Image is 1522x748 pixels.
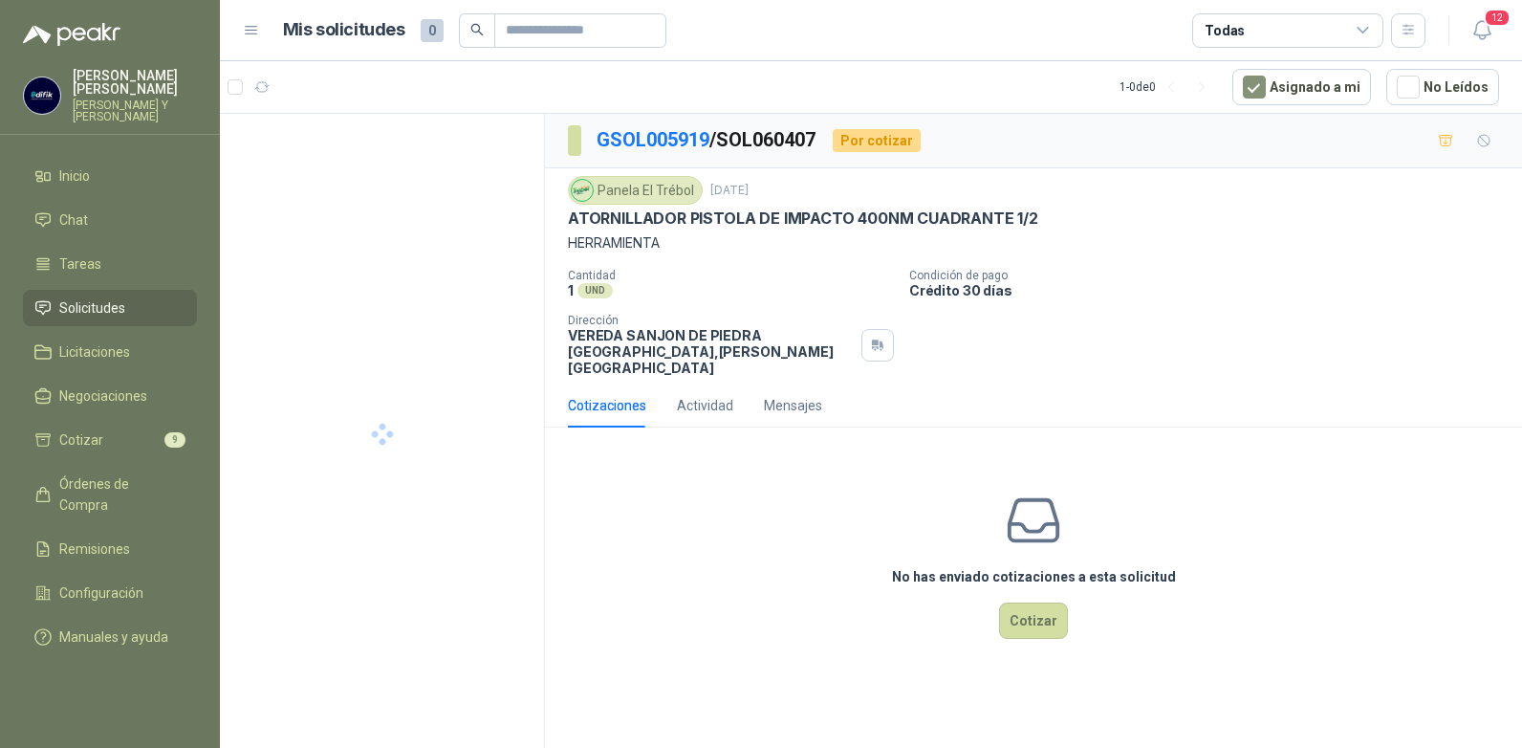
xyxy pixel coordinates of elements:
span: search [470,23,484,36]
a: Chat [23,202,197,238]
span: Manuales y ayuda [59,627,168,648]
div: Todas [1205,20,1245,41]
a: Órdenes de Compra [23,466,197,523]
span: Cotizar [59,429,103,451]
div: Panela El Trébol [568,176,703,205]
span: 9 [164,432,185,448]
p: Cantidad [568,269,894,282]
button: Cotizar [999,603,1068,639]
a: Negociaciones [23,378,197,414]
span: Remisiones [59,539,130,560]
div: 1 - 0 de 0 [1120,72,1217,102]
a: Tareas [23,246,197,282]
p: [PERSON_NAME] Y [PERSON_NAME] [73,99,197,122]
img: Company Logo [24,77,60,114]
p: Condición de pago [909,269,1514,282]
div: Por cotizar [833,129,921,152]
a: Cotizar9 [23,422,197,458]
div: Cotizaciones [568,395,646,416]
p: VEREDA SANJON DE PIEDRA [GEOGRAPHIC_DATA] , [PERSON_NAME][GEOGRAPHIC_DATA] [568,327,854,376]
div: Actividad [677,395,733,416]
button: 12 [1465,13,1499,48]
p: / SOL060407 [597,125,817,155]
img: Company Logo [572,180,593,201]
span: 0 [421,19,444,42]
span: Negociaciones [59,385,147,407]
span: Solicitudes [59,297,125,319]
p: 1 [568,282,574,298]
a: Licitaciones [23,334,197,370]
a: Manuales y ayuda [23,619,197,655]
img: Logo peakr [23,23,120,46]
p: HERRAMIENTA [568,232,1499,253]
a: Solicitudes [23,290,197,326]
div: UND [577,283,613,298]
a: Configuración [23,575,197,611]
p: [PERSON_NAME] [PERSON_NAME] [73,69,197,96]
h3: No has enviado cotizaciones a esta solicitud [892,566,1176,587]
span: Licitaciones [59,341,130,363]
span: Órdenes de Compra [59,473,179,516]
span: Inicio [59,165,90,187]
span: 12 [1484,9,1511,27]
button: No Leídos [1386,69,1499,105]
p: ATORNILLADOR PISTOLA DE IMPACTO 400NM CUADRANTE 1/2 [568,209,1038,229]
p: Crédito 30 días [909,282,1514,298]
p: [DATE] [710,182,749,200]
p: Dirección [568,314,854,327]
button: Asignado a mi [1232,69,1371,105]
span: Tareas [59,253,101,275]
a: Inicio [23,158,197,194]
a: GSOL005919 [597,128,709,151]
div: Mensajes [764,395,822,416]
span: Chat [59,209,88,231]
h1: Mis solicitudes [283,16,405,44]
a: Remisiones [23,531,197,567]
span: Configuración [59,583,143,604]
